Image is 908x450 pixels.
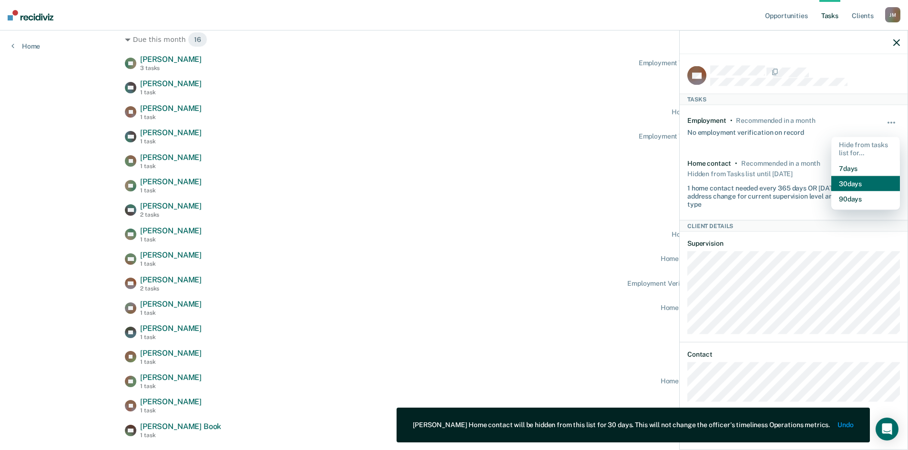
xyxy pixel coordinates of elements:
[730,117,733,125] div: •
[140,432,221,439] div: 1 task
[140,310,202,316] div: 1 task
[741,159,820,167] div: Recommended in a month
[831,176,900,191] button: 30 days
[140,383,202,390] div: 1 task
[140,138,202,145] div: 1 task
[140,65,202,71] div: 3 tasks
[680,220,908,231] div: Client Details
[639,132,783,140] div: Employment Verification recommended [DATE]
[687,240,900,248] dt: Supervision
[687,167,793,180] div: Hidden from Tasks list until [DATE]
[831,160,900,176] button: 7 days
[672,230,783,239] div: Home contact recommended [DATE]
[140,300,202,309] span: [PERSON_NAME]
[140,407,202,414] div: 1 task
[140,397,202,406] span: [PERSON_NAME]
[140,359,202,365] div: 1 task
[140,114,202,120] div: 1 task
[140,201,202,210] span: [PERSON_NAME]
[876,418,898,440] div: Open Intercom Messenger
[140,285,202,292] div: 2 tasks
[687,159,731,167] div: Home contact
[831,137,900,161] div: Hide from tasks list for...
[140,250,202,260] span: [PERSON_NAME]
[140,187,202,194] div: 1 task
[140,260,202,267] div: 1 task
[140,79,202,88] span: [PERSON_NAME]
[140,373,202,382] span: [PERSON_NAME]
[140,334,202,340] div: 1 task
[413,421,830,429] div: [PERSON_NAME] Home contact will be hidden from this list for 30 days. This will not change the of...
[639,59,783,67] div: Employment Verification recommended [DATE]
[140,177,202,186] span: [PERSON_NAME]
[140,324,202,333] span: [PERSON_NAME]
[627,280,783,288] div: Employment Verification recommended in a month
[140,275,202,284] span: [PERSON_NAME]
[140,89,202,96] div: 1 task
[140,211,202,218] div: 2 tasks
[140,128,202,137] span: [PERSON_NAME]
[140,236,202,243] div: 1 task
[140,226,202,235] span: [PERSON_NAME]
[140,55,202,64] span: [PERSON_NAME]
[672,108,783,116] div: Home contact recommended [DATE]
[8,10,53,20] img: Recidiviz
[885,7,900,22] div: J M
[687,124,804,136] div: No employment verification on record
[140,349,202,358] span: [PERSON_NAME]
[661,255,783,263] div: Home contact recommended in a month
[140,163,202,170] div: 1 task
[11,42,40,50] a: Home
[188,32,207,47] span: 16
[140,104,202,113] span: [PERSON_NAME]
[736,117,815,125] div: Recommended in a month
[687,117,726,125] div: Employment
[661,304,783,312] div: Home contact recommended in a month
[838,421,854,429] button: Undo
[140,153,202,162] span: [PERSON_NAME]
[687,350,900,359] dt: Contact
[661,377,783,385] div: Home contact recommended in a month
[140,422,221,431] span: [PERSON_NAME] Book
[125,32,783,47] div: Due this month
[687,180,865,208] div: 1 home contact needed every 365 days OR [DATE] of an address change for current supervision level...
[831,191,900,206] button: 90 days
[680,93,908,105] div: Tasks
[735,159,737,167] div: •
